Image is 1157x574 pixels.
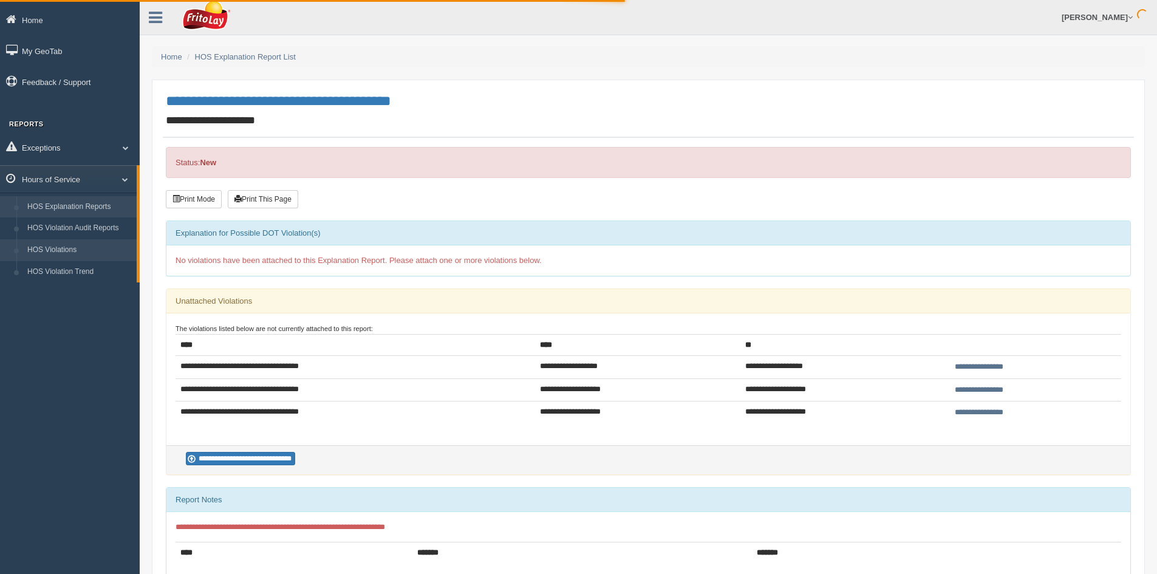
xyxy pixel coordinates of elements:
[22,261,137,283] a: HOS Violation Trend
[176,256,542,265] span: No violations have been attached to this Explanation Report. Please attach one or more violations...
[22,217,137,239] a: HOS Violation Audit Reports
[166,221,1130,245] div: Explanation for Possible DOT Violation(s)
[166,147,1131,178] div: Status:
[22,239,137,261] a: HOS Violations
[200,158,216,167] strong: New
[166,488,1130,512] div: Report Notes
[228,190,298,208] button: Print This Page
[161,52,182,61] a: Home
[166,289,1130,313] div: Unattached Violations
[22,196,137,218] a: HOS Explanation Reports
[195,52,296,61] a: HOS Explanation Report List
[176,325,373,332] small: The violations listed below are not currently attached to this report:
[166,190,222,208] button: Print Mode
